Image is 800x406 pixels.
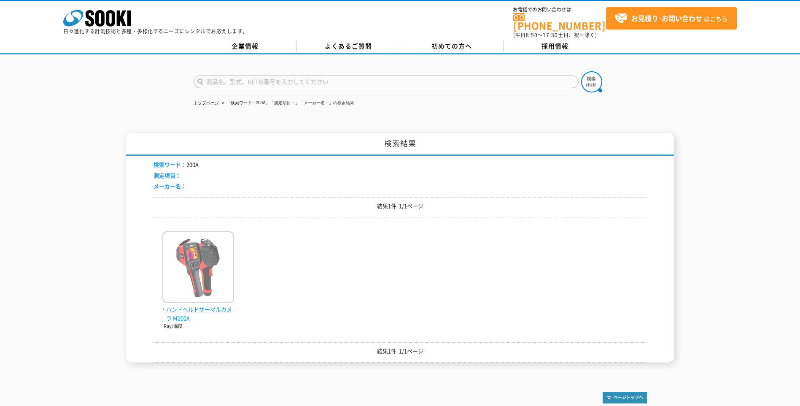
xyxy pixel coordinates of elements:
a: お見積り･お問い合わせはこちら [606,7,737,30]
span: 17:30 [543,31,558,39]
span: お電話でのお問い合わせは [513,7,606,12]
p: iRay/温度 [162,323,234,330]
span: 測定項目： [154,171,181,179]
span: はこちら [614,12,727,25]
span: 初めての方へ [431,41,472,51]
span: 検索ワード： [154,160,186,168]
p: 結果1件 1/1ページ [154,202,647,211]
p: 日々進化する計測技術と多種・多様化するニーズにレンタルでお応えします。 [63,29,248,34]
p: 結果1件 1/1ページ [154,347,647,356]
a: [PHONE_NUMBER] [513,13,606,30]
a: 企業情報 [194,40,297,53]
li: 200A [154,160,199,169]
strong: お見積り･お問い合わせ [631,13,702,23]
span: ハンドヘルドサーマルカメラ M200A [162,305,234,323]
a: よくあるご質問 [297,40,400,53]
li: 「検索ワード：200A」「測定項目：」「メーカー名：」の検索結果 [220,99,354,108]
img: btn_search.png [581,71,602,92]
input: 商品名、型式、NETIS番号を入力してください [194,76,579,88]
a: 採用情報 [504,40,607,53]
img: トップページへ [603,392,647,403]
img: M200A [162,231,234,305]
span: (平日 ～ 土日、祝日除く) [513,31,597,39]
span: メーカー名： [154,182,186,190]
span: 8:50 [526,31,538,39]
a: トップページ [194,100,219,105]
a: ハンドヘルドサーマルカメラ M200A [162,296,234,322]
a: 初めての方へ [400,40,504,53]
h1: 検索結果 [126,133,674,156]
